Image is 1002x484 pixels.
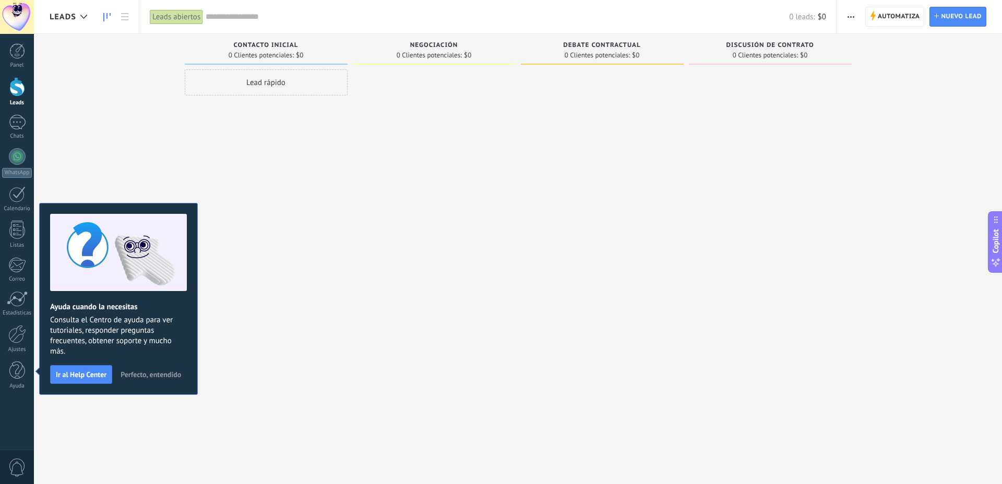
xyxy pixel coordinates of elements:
div: Panel [2,62,32,69]
button: Perfecto, entendido [116,367,186,382]
span: 0 Clientes potenciales: [733,52,798,58]
span: $0 [632,52,639,58]
div: Chats [2,133,32,140]
div: Contacto inicial [190,42,342,51]
div: Correo [2,276,32,283]
div: WhatsApp [2,168,32,178]
button: Más [843,7,858,27]
span: 0 leads: [789,12,815,22]
span: Negociación [410,42,458,49]
div: Leads [2,100,32,106]
span: Automatiza [878,7,920,26]
span: $0 [800,52,807,58]
span: Perfecto, entendido [121,371,181,378]
span: Nuevo lead [941,7,982,26]
a: Nuevo lead [929,7,986,27]
span: 0 Clientes potenciales: [565,52,630,58]
div: Calendario [2,205,32,212]
a: Lista [116,7,134,27]
span: Consulta el Centro de ayuda para ver tutoriales, responder preguntas frecuentes, obtener soporte ... [50,315,187,357]
div: Estadísticas [2,310,32,317]
span: 0 Clientes potenciales: [397,52,462,58]
div: Discusión de contrato [694,42,846,51]
div: Lead rápido [185,69,348,95]
span: Ir al Help Center [56,371,106,378]
span: Copilot [991,229,1001,253]
div: Leads abiertos [150,9,203,25]
button: Ir al Help Center [50,365,112,384]
span: Discusión de contrato [726,42,814,49]
div: Debate contractual [526,42,678,51]
span: $0 [464,52,471,58]
span: $0 [296,52,303,58]
span: Contacto inicial [234,42,299,49]
span: $0 [818,12,826,22]
span: 0 Clientes potenciales: [229,52,294,58]
h2: Ayuda cuando la necesitas [50,302,187,312]
div: Ayuda [2,383,32,390]
div: Negociación [358,42,510,51]
div: Ajustes [2,346,32,353]
a: Leads [98,7,116,27]
span: Debate contractual [563,42,640,49]
div: Listas [2,242,32,249]
a: Automatiza [865,7,925,27]
span: Leads [50,12,76,22]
